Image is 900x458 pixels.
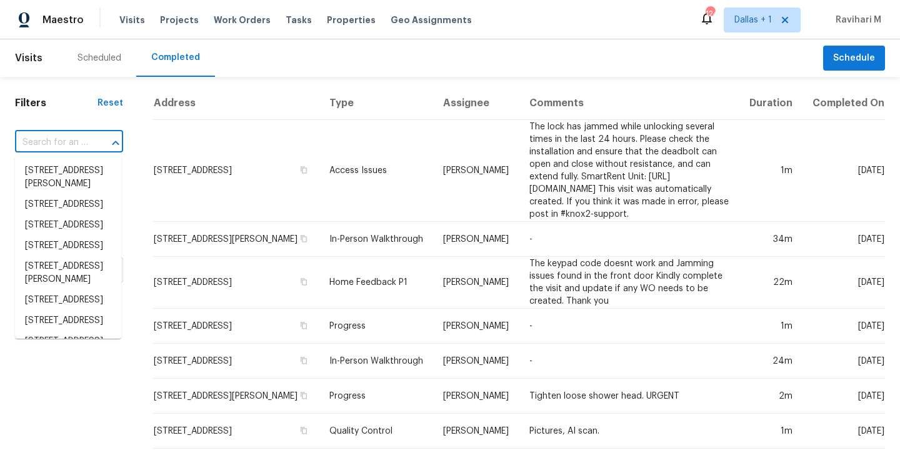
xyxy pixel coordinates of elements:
[298,390,309,401] button: Copy Address
[823,46,885,71] button: Schedule
[319,87,434,120] th: Type
[433,379,519,414] td: [PERSON_NAME]
[739,222,802,257] td: 34m
[802,257,885,309] td: [DATE]
[153,257,319,309] td: [STREET_ADDRESS]
[15,133,88,152] input: Search for an address...
[319,257,434,309] td: Home Feedback P1
[298,320,309,331] button: Copy Address
[802,344,885,379] td: [DATE]
[802,222,885,257] td: [DATE]
[214,14,271,26] span: Work Orders
[15,44,42,72] span: Visits
[319,120,434,222] td: Access Issues
[519,87,739,120] th: Comments
[519,257,739,309] td: The keypad code doesnt work and Jamming issues found in the front door Kindly complete the visit ...
[15,194,121,215] li: [STREET_ADDRESS]
[298,276,309,287] button: Copy Address
[153,344,319,379] td: [STREET_ADDRESS]
[433,257,519,309] td: [PERSON_NAME]
[519,344,739,379] td: -
[734,14,772,26] span: Dallas + 1
[802,87,885,120] th: Completed On
[151,51,200,64] div: Completed
[802,379,885,414] td: [DATE]
[319,379,434,414] td: Progress
[298,164,309,176] button: Copy Address
[319,414,434,449] td: Quality Control
[319,309,434,344] td: Progress
[433,222,519,257] td: [PERSON_NAME]
[706,7,714,20] div: 124
[433,309,519,344] td: [PERSON_NAME]
[739,414,802,449] td: 1m
[298,355,309,366] button: Copy Address
[433,87,519,120] th: Assignee
[519,222,739,257] td: -
[833,51,875,66] span: Schedule
[739,87,802,120] th: Duration
[286,16,312,24] span: Tasks
[831,14,881,26] span: Ravihari M
[802,120,885,222] td: [DATE]
[153,379,319,414] td: [STREET_ADDRESS][PERSON_NAME]
[15,236,121,256] li: [STREET_ADDRESS]
[153,222,319,257] td: [STREET_ADDRESS][PERSON_NAME]
[15,256,121,290] li: [STREET_ADDRESS][PERSON_NAME]
[153,87,319,120] th: Address
[160,14,199,26] span: Projects
[107,134,124,152] button: Close
[319,344,434,379] td: In-Person Walkthrough
[519,379,739,414] td: Tighten loose shower head. URGENT
[519,120,739,222] td: The lock has jammed while unlocking several times in the last 24 hours. Please check the installa...
[153,120,319,222] td: [STREET_ADDRESS]
[298,233,309,244] button: Copy Address
[298,425,309,436] button: Copy Address
[15,290,121,311] li: [STREET_ADDRESS]
[153,414,319,449] td: [STREET_ADDRESS]
[15,161,121,194] li: [STREET_ADDRESS][PERSON_NAME]
[15,311,121,331] li: [STREET_ADDRESS]
[519,414,739,449] td: Pictures, AI scan.
[15,97,97,109] h1: Filters
[802,414,885,449] td: [DATE]
[739,379,802,414] td: 2m
[739,257,802,309] td: 22m
[97,97,123,109] div: Reset
[739,120,802,222] td: 1m
[519,309,739,344] td: -
[433,414,519,449] td: [PERSON_NAME]
[77,52,121,64] div: Scheduled
[153,309,319,344] td: [STREET_ADDRESS]
[802,309,885,344] td: [DATE]
[739,344,802,379] td: 24m
[327,14,376,26] span: Properties
[433,120,519,222] td: [PERSON_NAME]
[319,222,434,257] td: In-Person Walkthrough
[42,14,84,26] span: Maestro
[391,14,472,26] span: Geo Assignments
[15,215,121,236] li: [STREET_ADDRESS]
[739,309,802,344] td: 1m
[15,331,121,352] li: [STREET_ADDRESS]
[119,14,145,26] span: Visits
[433,344,519,379] td: [PERSON_NAME]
